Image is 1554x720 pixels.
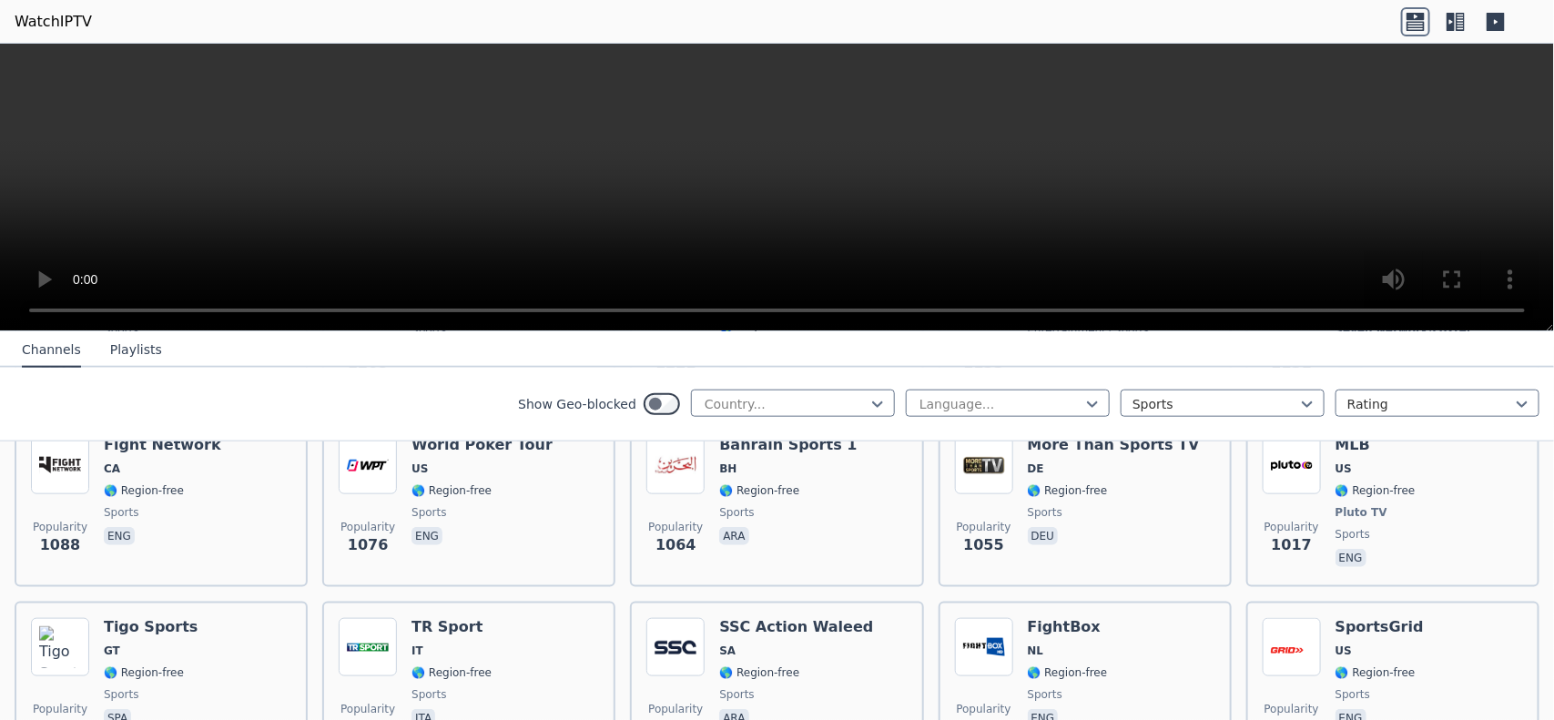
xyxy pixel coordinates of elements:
span: BH [719,461,736,476]
h6: World Poker Tour [411,436,553,454]
img: SportsGrid [1263,618,1321,676]
span: Popularity [33,520,87,534]
span: sports [1028,687,1062,702]
p: eng [411,527,442,545]
img: Fight Network [31,436,89,494]
img: SSC Action Waleed [646,618,705,676]
p: eng [1336,549,1366,567]
span: 1076 [348,534,389,556]
span: Popularity [957,520,1011,534]
span: NL [1028,644,1044,658]
span: 1064 [655,534,696,556]
span: sports [719,687,754,702]
h6: More Than Sports TV [1028,436,1200,454]
a: WatchIPTV [15,11,92,33]
h6: FightBox [1028,618,1108,636]
span: sports [1028,505,1062,520]
h6: Tigo Sports [104,618,198,636]
span: Popularity [1265,520,1319,534]
h6: TR Sport [411,618,492,636]
button: Playlists [110,333,162,368]
h6: Fight Network [104,436,221,454]
p: ara [719,527,748,545]
span: sports [411,687,446,702]
span: Popularity [648,520,703,534]
span: DE [1028,461,1044,476]
span: 🌎 Region-free [104,665,184,680]
img: MLB [1263,436,1321,494]
img: TR Sport [339,618,397,676]
img: More Than Sports TV [955,436,1013,494]
h6: SportsGrid [1336,618,1424,636]
img: Bahrain Sports 1 [646,436,705,494]
span: US [411,461,428,476]
span: 1088 [40,534,81,556]
span: 🌎 Region-free [411,483,492,498]
h6: Bahrain Sports 1 [719,436,857,454]
span: sports [104,687,138,702]
span: sports [1336,527,1370,542]
h6: MLB [1336,436,1416,454]
span: 🌎 Region-free [411,665,492,680]
span: CA [104,461,120,476]
span: GT [104,644,120,658]
span: 🌎 Region-free [719,665,799,680]
span: US [1336,461,1352,476]
span: Popularity [340,702,395,716]
span: Popularity [1265,702,1319,716]
span: sports [104,505,138,520]
h6: SSC Action Waleed [719,618,873,636]
span: sports [1336,687,1370,702]
img: FightBox [955,618,1013,676]
span: 🌎 Region-free [719,483,799,498]
span: US [1336,644,1352,658]
span: 🌎 Region-free [104,483,184,498]
span: Popularity [33,702,87,716]
span: sports [719,505,754,520]
button: Channels [22,333,81,368]
p: deu [1028,527,1059,545]
span: Pluto TV [1336,505,1387,520]
span: SA [719,644,736,658]
span: Popularity [957,702,1011,716]
img: Tigo Sports [31,618,89,676]
span: 🌎 Region-free [1028,665,1108,680]
span: 🌎 Region-free [1336,483,1416,498]
span: sports [411,505,446,520]
img: World Poker Tour [339,436,397,494]
span: 1017 [1272,534,1313,556]
label: Show Geo-blocked [518,395,636,413]
span: IT [411,644,423,658]
p: eng [104,527,135,545]
span: 🌎 Region-free [1336,665,1416,680]
span: Popularity [648,702,703,716]
span: 🌎 Region-free [1028,483,1108,498]
span: 1055 [963,534,1004,556]
span: Popularity [340,520,395,534]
